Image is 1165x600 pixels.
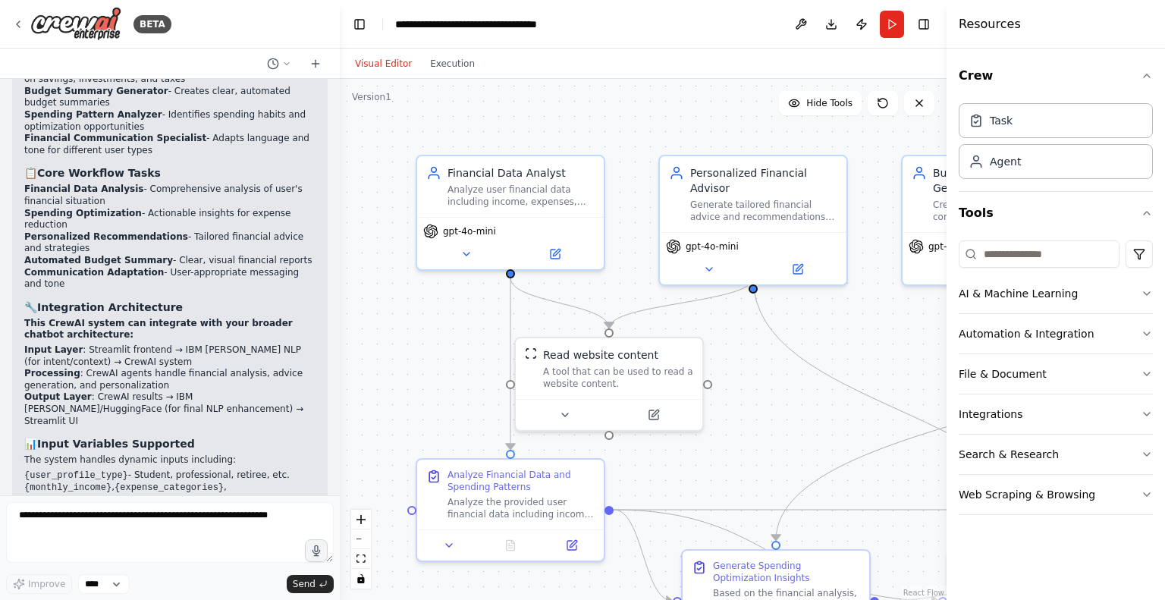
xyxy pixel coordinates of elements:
p: The system handles dynamic inputs including: [24,454,316,466]
span: Send [293,578,316,590]
button: Hide Tools [779,91,862,115]
span: gpt-4o-mini [443,225,496,237]
button: No output available [479,536,543,554]
div: Analyze user financial data including income, expenses, savings, and spending patterns to extract... [447,184,595,208]
strong: Personalized Recommendations [24,231,188,242]
strong: Output Layer [24,391,92,402]
button: Automation & Integration [959,314,1153,353]
strong: Budget Summary Generator [24,86,168,96]
button: Tools [959,192,1153,234]
strong: Financial Communication Specialist [24,133,206,143]
div: Personalized Financial Advisor [690,165,837,196]
li: - Comprehensive analysis of user's financial situation [24,184,316,207]
strong: Input Variables Supported [37,438,195,450]
li: - User-appropriate messaging and tone [24,267,316,291]
strong: Integration Architecture [37,301,183,313]
li: - Clear, visual financial reports [24,255,316,267]
g: Edge from a7aaf007-bc83-404f-8e56-bc15cc131e8f to 8ffd4e6a-2458-4740-b264-ed481549e7e4 [746,278,1049,540]
h3: 📊 [24,436,316,451]
button: Integrations [959,394,1153,434]
button: Hide left sidebar [349,14,370,35]
strong: Automated Budget Summary [24,255,173,265]
li: , , [24,482,316,507]
li: - Student, professional, retiree, etc. [24,470,316,482]
div: Budget Summary Generator [933,165,1080,196]
button: Improve [6,574,72,594]
code: {user_profile_type} [24,470,128,481]
div: Version 1 [352,91,391,103]
div: BETA [133,15,171,33]
div: Generate Spending Optimization Insights [713,560,860,584]
div: Agent [990,154,1021,169]
button: Web Scraping & Browsing [959,475,1153,514]
li: : CrewAI agents handle financial analysis, advice generation, and personalization [24,368,316,391]
button: File & Document [959,354,1153,394]
div: Personalized Financial AdvisorGenerate tailored financial advice and recommendations on savings, ... [658,155,848,286]
span: Improve [28,578,65,590]
button: Open in side panel [545,536,598,554]
strong: Spending Pattern Analyzer [24,109,162,120]
button: Visual Editor [346,55,421,73]
div: React Flow controls [351,510,371,589]
div: Crew [959,97,1153,191]
g: Edge from b1a719ab-c19c-45ba-bd68-f7ff058815b6 to a270ceea-8908-451f-99a6-b1d57efc6fe1 [503,278,518,449]
div: Task [990,113,1013,128]
span: gpt-4o-mini [686,240,739,253]
button: Send [287,575,334,593]
button: toggle interactivity [351,569,371,589]
li: : Streamlit frontend → IBM [PERSON_NAME] NLP (for intent/context) → CrewAI system [24,344,316,368]
strong: Processing [24,368,80,379]
div: Financial Data AnalystAnalyze user financial data including income, expenses, savings, and spendi... [416,155,605,271]
button: Open in side panel [755,260,840,278]
button: Search & Research [959,435,1153,474]
strong: Communication Adaptation [24,267,164,278]
h3: 📋 [24,165,316,181]
div: Generate tailored financial advice and recommendations on savings, investments, taxes, and budget... [690,199,837,223]
li: - Actionable insights for expense reduction [24,208,316,231]
button: zoom in [351,510,371,529]
button: AI & Machine Learning [959,274,1153,313]
code: {monthly_income} [24,482,111,493]
button: Crew [959,55,1153,97]
button: Execution [421,55,484,73]
button: zoom out [351,529,371,549]
g: Edge from b1a719ab-c19c-45ba-bd68-f7ff058815b6 to 03c55497-5be1-465b-a5ff-e7590a168c80 [503,278,617,328]
a: React Flow attribution [903,589,944,597]
li: : CrewAI results → IBM [PERSON_NAME]/HuggingFace (for final NLP enhancement) → Streamlit UI [24,391,316,427]
div: A tool that can be used to read a website content. [543,366,693,390]
g: Edge from a7aaf007-bc83-404f-8e56-bc15cc131e8f to 03c55497-5be1-465b-a5ff-e7590a168c80 [601,278,761,328]
li: - Creates clear, automated budget summaries [24,86,316,109]
button: Click to speak your automation idea [305,539,328,562]
h4: Resources [959,15,1021,33]
div: Analyze the provided user financial data including income ({monthly_income}), expenses ({expense_... [447,496,595,520]
span: gpt-4o-mini [928,240,981,253]
button: fit view [351,549,371,569]
button: Open in side panel [611,406,696,424]
button: Switch to previous chat [261,55,297,73]
button: Start a new chat [303,55,328,73]
div: Read website content [543,347,658,363]
strong: Financial Data Analysis [24,184,143,194]
code: {expense_categories} [115,482,224,493]
img: ScrapeWebsiteTool [525,347,537,360]
button: Open in side panel [512,245,598,263]
img: Logo [30,7,121,41]
div: Create clear, automated, and comprehensible budget summaries and financial reports from user fina... [933,199,1080,223]
div: Financial Data Analyst [447,165,595,181]
li: - Tailored financial advice and strategies [24,231,316,255]
div: Tools [959,234,1153,527]
li: - Adapts language and tone for different user types [24,133,316,156]
strong: This CrewAI system can integrate with your broader chatbot architecture: [24,318,293,341]
span: Hide Tools [806,97,853,109]
strong: Input Layer [24,344,83,355]
div: Analyze Financial Data and Spending Patterns [447,469,595,493]
strong: Core Workflow Tasks [37,167,161,179]
button: Hide right sidebar [913,14,934,35]
div: Budget Summary GeneratorCreate clear, automated, and comprehensible budget summaries and financia... [901,155,1091,286]
h3: 🔧 [24,300,316,315]
div: Analyze Financial Data and Spending PatternsAnalyze the provided user financial data including in... [416,458,605,562]
nav: breadcrumb [395,17,566,32]
strong: Spending Optimization [24,208,142,218]
li: - Identifies spending habits and optimization opportunities [24,109,316,133]
div: ScrapeWebsiteToolRead website contentA tool that can be used to read a website content. [514,337,704,432]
